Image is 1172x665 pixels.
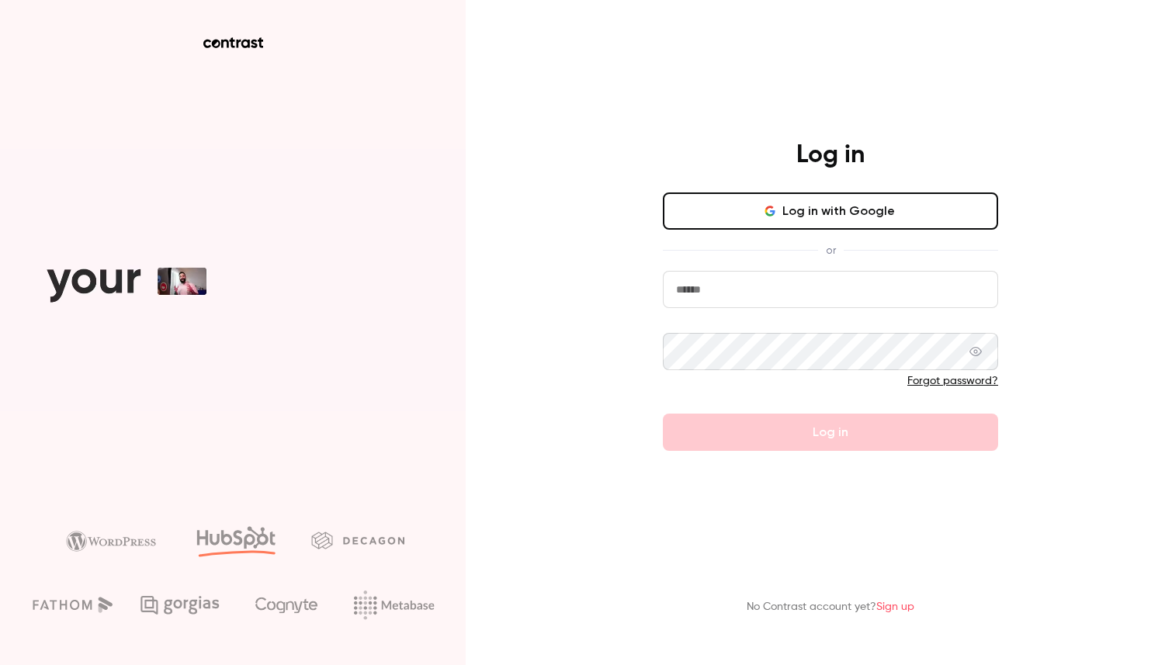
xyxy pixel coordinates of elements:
a: Forgot password? [907,376,998,386]
span: or [818,242,844,258]
img: decagon [311,532,404,549]
h4: Log in [796,140,865,171]
button: Log in with Google [663,192,998,230]
a: Sign up [876,601,914,612]
p: No Contrast account yet? [747,599,914,615]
